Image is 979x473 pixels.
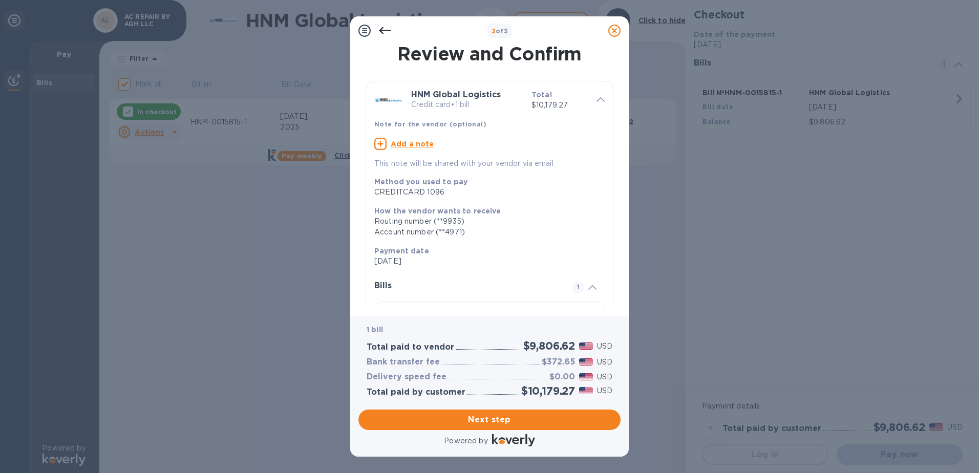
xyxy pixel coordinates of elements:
img: USD [579,387,593,394]
img: USD [579,342,593,350]
div: Account number (**4971) [374,227,597,238]
u: Add a note [391,140,434,148]
img: Logo [492,434,535,446]
img: USD [579,358,593,365]
h3: Total paid to vendor [367,342,454,352]
p: [DATE] [374,256,597,267]
b: Payment date [374,247,429,255]
p: USD [597,341,612,352]
div: CREDITCARD 1096 [374,187,597,198]
b: How the vendor wants to receive [374,207,501,215]
p: USD [597,385,612,396]
h1: Review and Confirm [364,43,615,64]
b: Total [531,91,552,99]
h3: Bills [374,281,560,291]
h3: $372.65 [542,357,575,367]
p: This note will be shared with your vendor via email [374,158,605,169]
span: Next step [367,414,612,426]
h2: $10,179.27 [521,384,575,397]
b: Note for the vendor (optional) [374,120,486,128]
h3: Bank transfer fee [367,357,440,367]
h3: $0.00 [549,372,575,382]
p: Credit card • 1 bill [411,99,523,110]
div: Routing number (**9935) [374,216,597,227]
p: Powered by [444,436,487,446]
p: USD [597,372,612,382]
b: Method you used to pay [374,178,467,186]
div: HNM Global LogisticsCredit card•1 billTotal$10,179.27Note for the vendor (optional)Add a noteThis... [374,90,605,169]
h2: $9,806.62 [523,339,575,352]
b: of 3 [492,27,508,35]
h3: Delivery speed fee [367,372,446,382]
span: 2 [492,27,496,35]
b: 1 bill [367,326,383,334]
p: $10,179.27 [531,100,588,111]
button: Next step [358,410,621,430]
p: USD [597,357,612,368]
h3: Total paid by customer [367,388,465,397]
span: 1 [572,281,584,293]
img: USD [579,373,593,380]
b: HNM Global Logistics [411,90,501,99]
